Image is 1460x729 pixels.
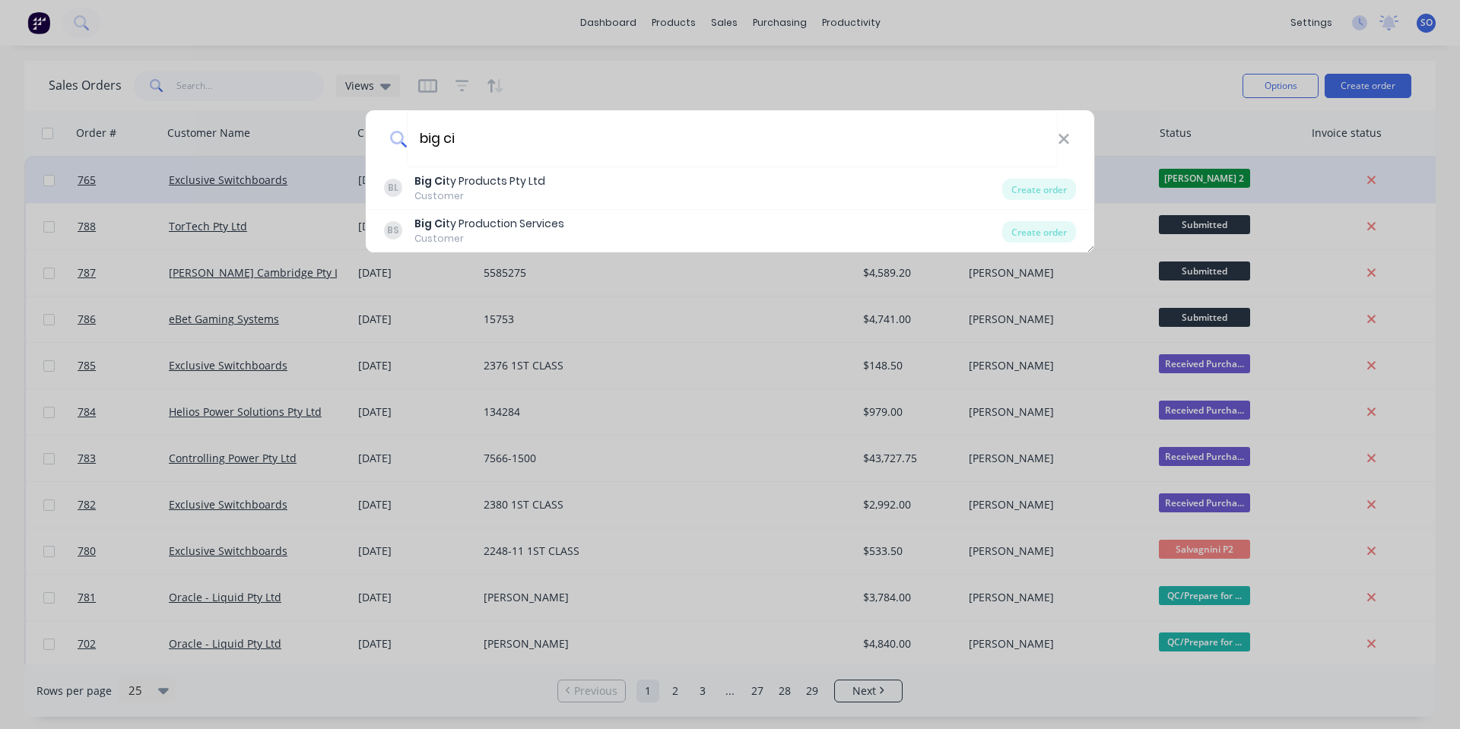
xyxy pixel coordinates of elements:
div: ty Production Services [414,216,564,232]
div: Customer [414,232,564,246]
div: BS [384,221,402,239]
div: Customer [414,189,545,203]
div: BL [384,179,402,197]
div: ty Products Pty Ltd [414,173,545,189]
div: Create order [1002,179,1076,200]
div: Create order [1002,221,1076,242]
b: Big Ci [414,216,446,231]
b: Big Ci [414,173,446,189]
input: Enter a customer name to create a new order... [407,110,1058,167]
